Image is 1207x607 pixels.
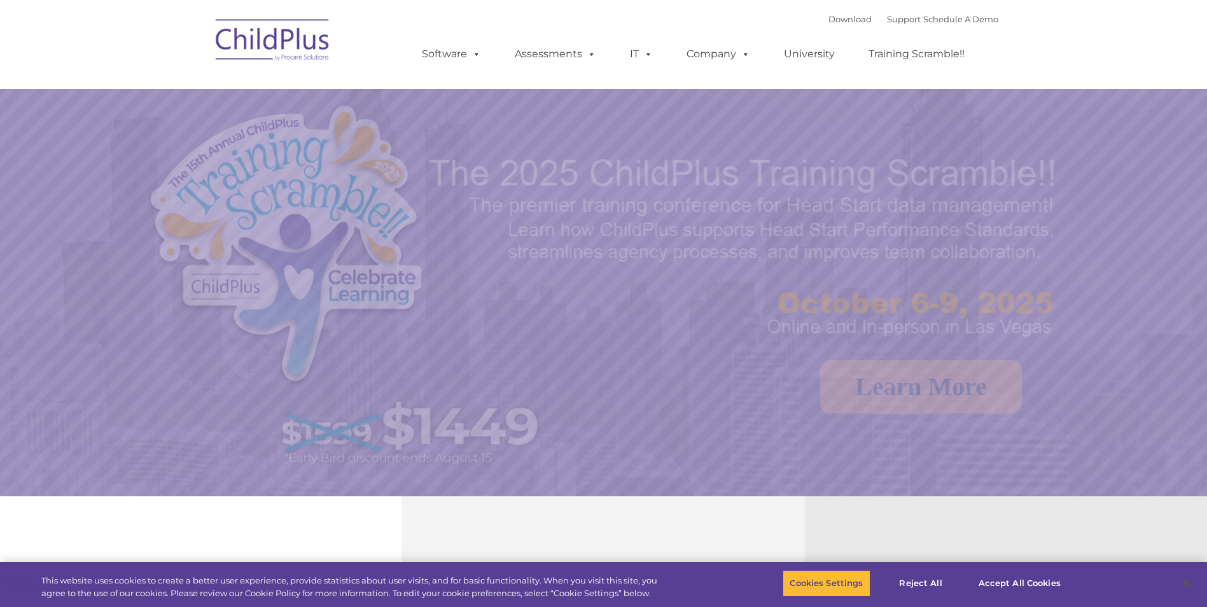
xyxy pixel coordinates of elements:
[828,14,998,24] font: |
[41,575,664,599] div: This website uses cookies to create a better user experience, provide statistics about user visit...
[617,41,666,67] a: IT
[771,41,848,67] a: University
[209,10,337,74] img: ChildPlus by Procare Solutions
[972,570,1068,597] button: Accept All Cookies
[820,360,1022,414] a: Learn More
[923,14,998,24] a: Schedule A Demo
[881,570,961,597] button: Reject All
[1173,569,1201,597] button: Close
[674,41,763,67] a: Company
[409,41,494,67] a: Software
[887,14,921,24] a: Support
[856,41,977,67] a: Training Scramble!!
[783,570,870,597] button: Cookies Settings
[828,14,872,24] a: Download
[502,41,609,67] a: Assessments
